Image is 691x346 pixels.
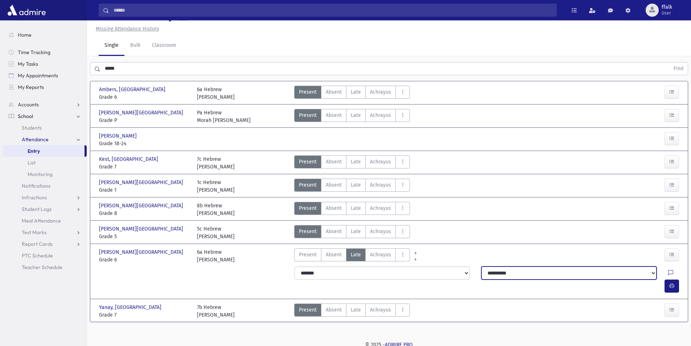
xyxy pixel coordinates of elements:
[3,250,87,261] a: PTC Schedule
[3,110,87,122] a: School
[28,159,36,166] span: List
[370,158,391,166] span: Achrayus
[326,228,342,235] span: Absent
[3,203,87,215] a: Student Logs
[197,304,235,319] div: 7b Hebrew [PERSON_NAME]
[99,225,185,233] span: [PERSON_NAME][GEOGRAPHIC_DATA]
[28,148,40,154] span: Entry
[299,228,317,235] span: Present
[3,29,87,41] a: Home
[99,109,185,117] span: [PERSON_NAME][GEOGRAPHIC_DATA]
[99,155,160,163] span: Kest, [GEOGRAPHIC_DATA]
[3,215,87,227] a: Meal Attendance
[22,264,62,270] span: Teacher Schedule
[197,109,251,124] div: Pa Hebrew Morah [PERSON_NAME]
[299,88,317,96] span: Present
[351,251,361,259] span: Late
[294,86,410,101] div: AttTypes
[351,158,361,166] span: Late
[99,179,185,186] span: [PERSON_NAME][GEOGRAPHIC_DATA]
[22,241,53,247] span: Report Cards
[22,125,42,131] span: Students
[22,194,47,201] span: Infractions
[326,158,342,166] span: Absent
[351,181,361,189] span: Late
[99,209,190,217] span: Grade 8
[3,70,87,81] a: My Appointments
[99,132,138,140] span: [PERSON_NAME]
[351,111,361,119] span: Late
[22,206,52,212] span: Student Logs
[99,86,167,93] span: Ambers, [GEOGRAPHIC_DATA]
[109,4,556,17] input: Search
[124,36,146,56] a: Bulk
[197,202,235,217] div: 8b Hebrew [PERSON_NAME]
[22,229,46,236] span: Test Marks
[351,88,361,96] span: Late
[18,49,50,56] span: Time Tracking
[3,180,87,192] a: Notifications
[370,204,391,212] span: Achrayus
[96,26,159,32] u: Missing Attendance History
[3,46,87,58] a: Time Tracking
[294,155,410,171] div: AttTypes
[197,179,235,194] div: 1c Hebrew [PERSON_NAME]
[326,111,342,119] span: Absent
[351,228,361,235] span: Late
[3,157,87,168] a: List
[99,233,190,240] span: Grade 5
[22,183,50,189] span: Notifications
[351,204,361,212] span: Late
[99,311,190,319] span: Grade 7
[18,72,58,79] span: My Appointments
[294,202,410,217] div: AttTypes
[3,168,87,180] a: Monitoring
[99,186,190,194] span: Grade 1
[3,192,87,203] a: Infractions
[99,93,190,101] span: Grade 6
[299,181,317,189] span: Present
[197,86,235,101] div: 6a Hebrew [PERSON_NAME]
[99,117,190,124] span: Grade P
[370,306,391,314] span: Achrayus
[3,122,87,134] a: Students
[197,155,235,171] div: 7c Hebrew [PERSON_NAME]
[3,145,85,157] a: Entry
[18,101,39,108] span: Accounts
[299,111,317,119] span: Present
[326,181,342,189] span: Absent
[22,217,61,224] span: Meal Attendance
[18,84,44,90] span: My Reports
[28,171,53,178] span: Monitoring
[294,304,410,319] div: AttTypes
[326,251,342,259] span: Absent
[294,179,410,194] div: AttTypes
[3,134,87,145] a: Attendance
[3,99,87,110] a: Accounts
[299,251,317,259] span: Present
[294,248,410,264] div: AttTypes
[3,81,87,93] a: My Reports
[299,204,317,212] span: Present
[18,61,38,67] span: My Tasks
[6,3,48,17] img: AdmirePro
[197,248,235,264] div: 6a Hebrew [PERSON_NAME]
[99,140,190,147] span: Grade 18-24
[669,62,688,75] button: Find
[22,136,49,143] span: Attendance
[370,251,391,259] span: Achrayus
[18,113,33,119] span: School
[3,238,87,250] a: Report Cards
[662,4,672,10] span: ffalk
[93,26,159,32] a: Missing Attendance History
[326,88,342,96] span: Absent
[99,36,124,56] a: Single
[294,225,410,240] div: AttTypes
[370,111,391,119] span: Achrayus
[99,256,190,264] span: Grade 6
[3,261,87,273] a: Teacher Schedule
[299,306,317,314] span: Present
[99,248,185,256] span: [PERSON_NAME][GEOGRAPHIC_DATA]
[326,306,342,314] span: Absent
[326,204,342,212] span: Absent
